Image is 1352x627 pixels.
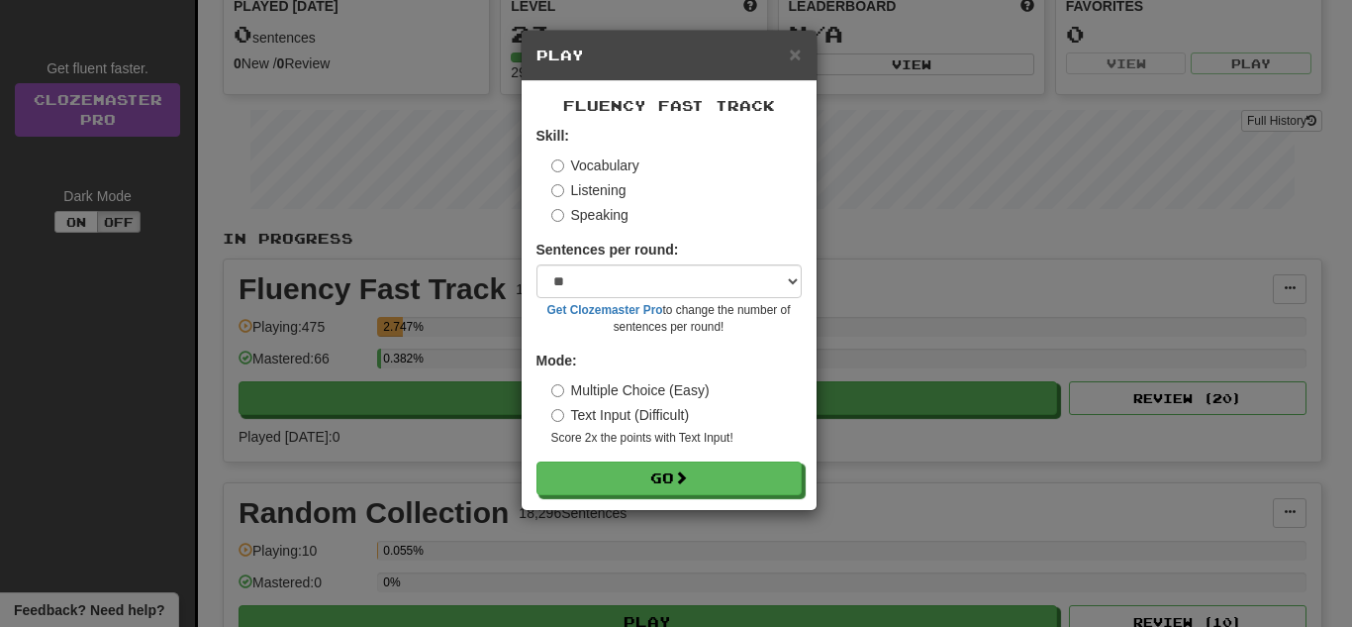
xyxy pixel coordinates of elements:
label: Speaking [551,205,628,225]
strong: Mode: [536,353,577,368]
small: to change the number of sentences per round! [536,302,802,336]
button: Close [789,44,801,64]
span: Fluency Fast Track [563,97,775,114]
input: Speaking [551,209,564,222]
input: Text Input (Difficult) [551,409,564,422]
a: Get Clozemaster Pro [547,303,663,317]
input: Multiple Choice (Easy) [551,384,564,397]
small: Score 2x the points with Text Input ! [551,430,802,447]
strong: Skill: [536,128,569,144]
h5: Play [536,46,802,65]
label: Multiple Choice (Easy) [551,380,710,400]
input: Vocabulary [551,159,564,172]
label: Text Input (Difficult) [551,405,690,425]
label: Vocabulary [551,156,639,175]
input: Listening [551,184,564,197]
label: Sentences per round: [536,240,679,260]
button: Go [536,462,802,495]
label: Listening [551,180,627,200]
span: × [789,43,801,65]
